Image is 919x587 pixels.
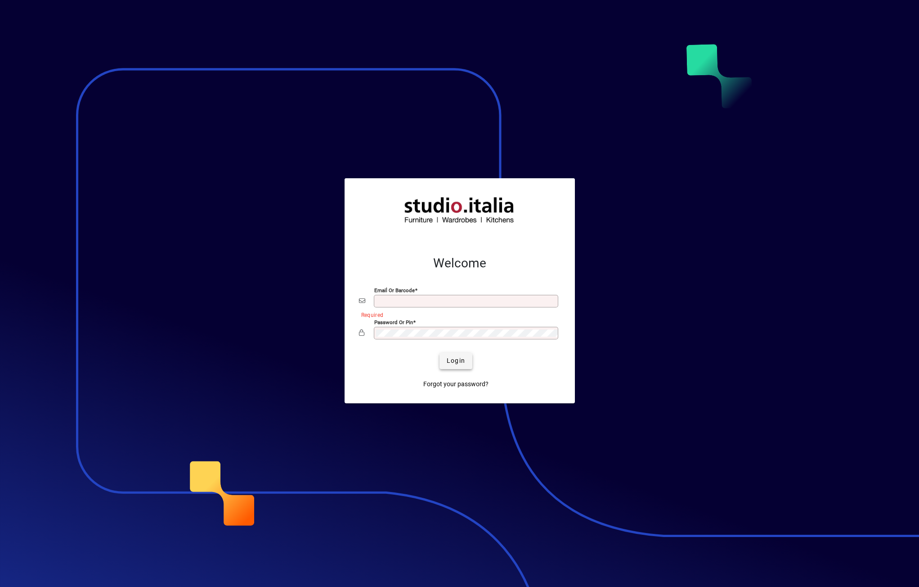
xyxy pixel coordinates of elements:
span: Forgot your password? [423,379,489,389]
mat-label: Password or Pin [374,319,413,325]
button: Login [439,353,472,369]
h2: Welcome [359,256,560,271]
mat-error: Required [361,310,553,319]
a: Forgot your password? [420,376,492,393]
mat-label: Email or Barcode [374,287,415,293]
span: Login [447,356,465,366]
